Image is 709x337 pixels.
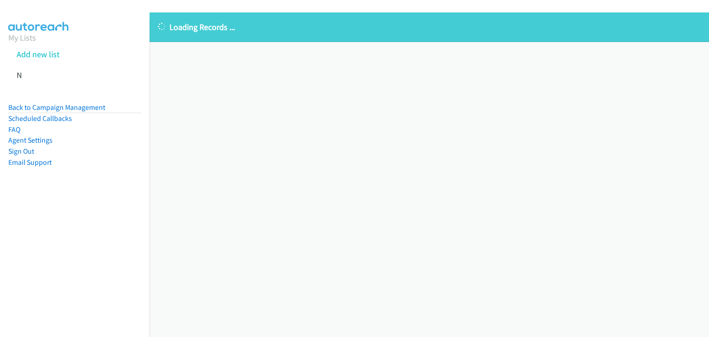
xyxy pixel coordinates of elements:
a: Back to Campaign Management [8,103,105,112]
a: Email Support [8,158,52,167]
a: Agent Settings [8,136,53,144]
a: N [17,70,22,80]
p: Loading Records ... [158,21,701,33]
a: My Lists [8,32,36,43]
a: FAQ [8,125,20,134]
a: Scheduled Callbacks [8,114,72,123]
a: Add new list [17,49,60,60]
a: Sign Out [8,147,34,156]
